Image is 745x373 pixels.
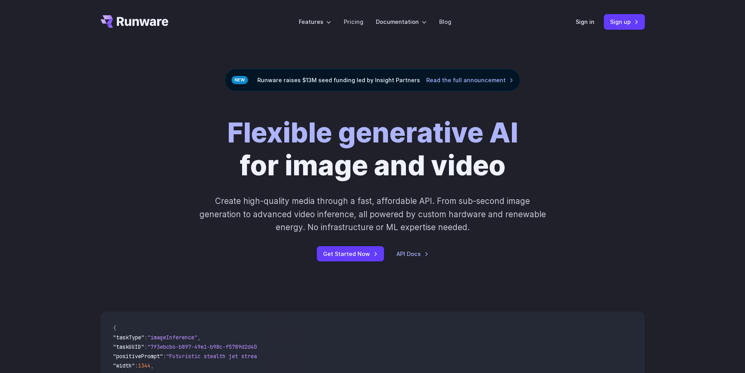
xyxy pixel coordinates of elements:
span: : [135,362,138,369]
span: { [113,324,116,332]
strong: Flexible generative AI [227,116,518,149]
a: Go to / [101,15,169,28]
span: "positivePrompt" [113,353,163,360]
span: , [197,334,201,341]
span: 1344 [138,362,151,369]
h1: for image and video [227,116,518,182]
p: Create high-quality media through a fast, affordable API. From sub-second image generation to adv... [198,195,547,234]
a: Pricing [344,17,363,26]
a: Read the full announcement [426,76,513,85]
span: "imageInference" [147,334,197,341]
span: "taskType" [113,334,144,341]
span: "taskUUID" [113,343,144,350]
span: : [144,343,147,350]
div: Runware raises $13M seed funding led by Insight Partners [225,69,520,91]
a: Blog [439,17,451,26]
span: "7f3ebcb6-b897-49e1-b98c-f5789d2d40d7" [147,343,266,350]
span: , [151,362,154,369]
a: Sign up [604,14,645,29]
a: API Docs [397,249,429,258]
span: "width" [113,362,135,369]
span: : [144,334,147,341]
span: "Futuristic stealth jet streaking through a neon-lit cityscape with glowing purple exhaust" [166,353,451,360]
span: : [163,353,166,360]
label: Features [299,17,331,26]
label: Documentation [376,17,427,26]
a: Sign in [576,17,594,26]
a: Get Started Now [317,246,384,261]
